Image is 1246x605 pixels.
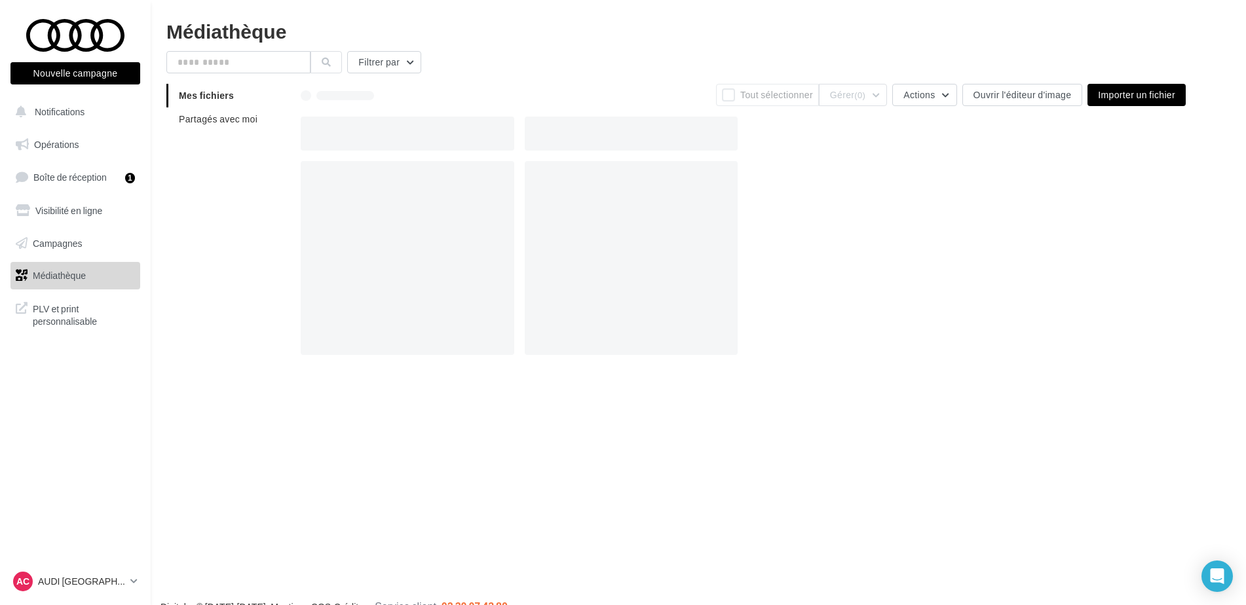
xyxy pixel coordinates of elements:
[903,89,935,100] span: Actions
[8,197,143,225] a: Visibilité en ligne
[8,98,138,126] button: Notifications
[34,139,79,150] span: Opérations
[716,84,819,106] button: Tout sélectionner
[8,262,143,289] a: Médiathèque
[35,205,102,216] span: Visibilité en ligne
[1087,84,1186,106] button: Importer un fichier
[854,90,865,100] span: (0)
[8,295,143,333] a: PLV et print personnalisable
[10,62,140,84] button: Nouvelle campagne
[179,90,234,101] span: Mes fichiers
[166,21,1230,41] div: Médiathèque
[33,270,86,281] span: Médiathèque
[125,173,135,183] div: 1
[8,230,143,257] a: Campagnes
[33,300,135,328] span: PLV et print personnalisable
[35,106,85,117] span: Notifications
[8,163,143,191] a: Boîte de réception1
[179,113,257,124] span: Partagés avec moi
[10,569,140,594] a: AC AUDI [GEOGRAPHIC_DATA]
[819,84,887,106] button: Gérer(0)
[347,51,421,73] button: Filtrer par
[16,575,29,588] span: AC
[8,131,143,158] a: Opérations
[962,84,1083,106] button: Ouvrir l'éditeur d'image
[1201,560,1233,592] div: Open Intercom Messenger
[1098,89,1175,100] span: Importer un fichier
[33,172,107,183] span: Boîte de réception
[38,575,125,588] p: AUDI [GEOGRAPHIC_DATA]
[33,237,83,248] span: Campagnes
[892,84,956,106] button: Actions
